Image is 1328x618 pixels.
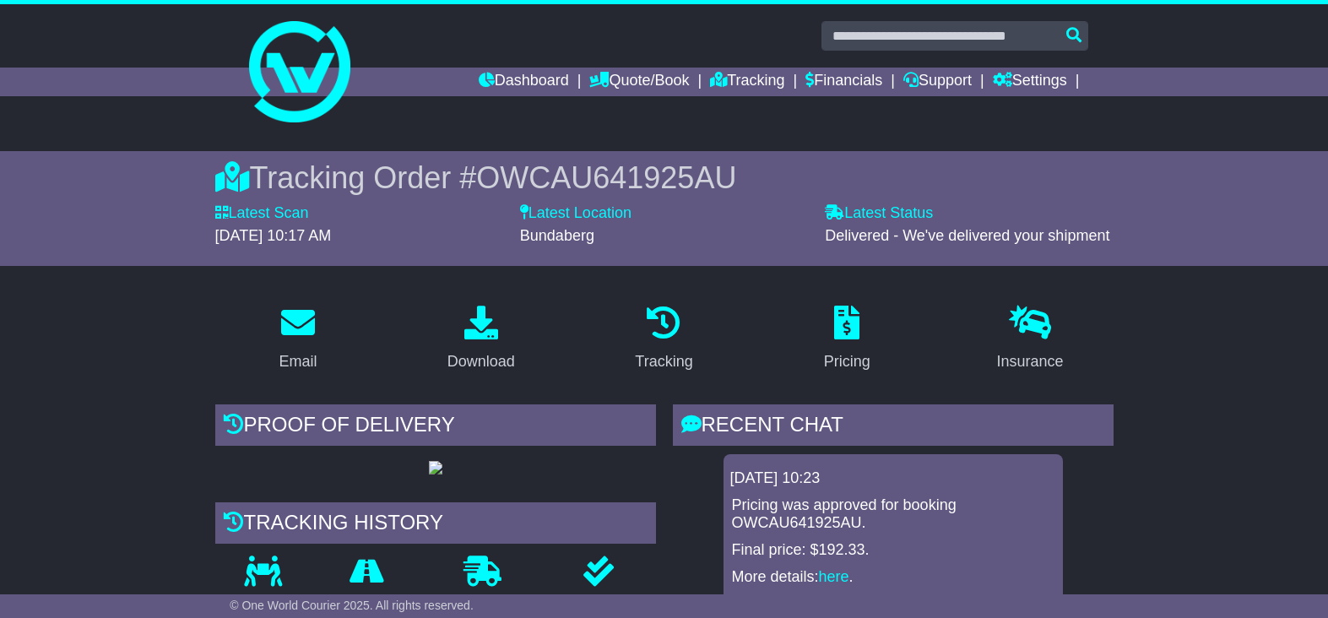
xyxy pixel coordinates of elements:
a: Support [903,68,972,96]
p: Final price: $192.33. [732,541,1054,560]
div: Tracking history [215,502,656,548]
span: OWCAU641925AU [476,160,736,195]
div: Download [447,350,515,373]
a: Settings [993,68,1067,96]
div: Tracking Order # [215,160,1114,196]
span: Delivered - We've delivered your shipment [825,227,1109,244]
a: here [819,568,849,585]
span: Bundaberg [520,227,594,244]
a: Quote/Book [589,68,689,96]
div: Proof of Delivery [215,404,656,450]
a: Tracking [624,300,703,379]
img: GetPodImage [429,461,442,474]
div: Pricing [824,350,870,373]
div: [DATE] 10:23 [730,469,1056,488]
span: [DATE] 10:17 AM [215,227,332,244]
a: Tracking [710,68,784,96]
div: Tracking [635,350,692,373]
a: Financials [805,68,882,96]
div: RECENT CHAT [673,404,1114,450]
span: © One World Courier 2025. All rights reserved. [230,599,474,612]
label: Latest Status [825,204,933,223]
label: Latest Location [520,204,631,223]
a: Insurance [986,300,1075,379]
p: More details: . [732,568,1054,587]
p: Pricing was approved for booking OWCAU641925AU. [732,496,1054,533]
label: Latest Scan [215,204,309,223]
a: Email [268,300,328,379]
div: Insurance [997,350,1064,373]
a: Download [436,300,526,379]
div: Email [279,350,317,373]
a: Dashboard [479,68,569,96]
a: Pricing [813,300,881,379]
